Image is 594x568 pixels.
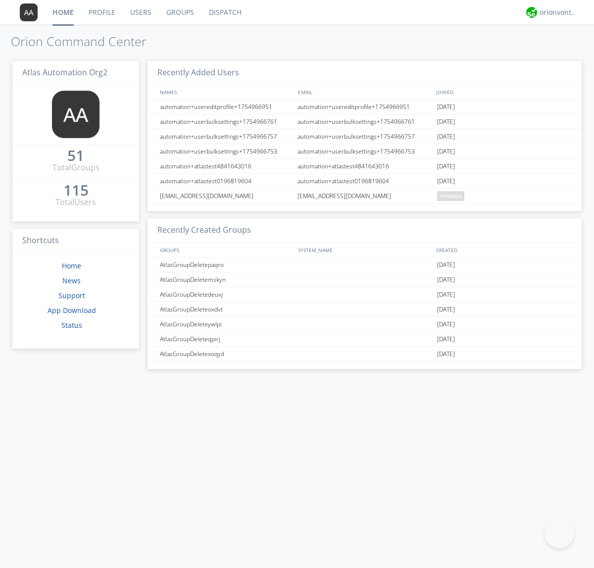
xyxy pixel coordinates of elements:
div: automation+userbulksettings+1754966757 [157,129,295,144]
span: [DATE] [437,114,455,129]
div: automation+userbulksettings+1754966753 [295,144,435,158]
div: NAMES [157,85,293,99]
div: [EMAIL_ADDRESS][DOMAIN_NAME] [295,189,435,203]
a: AtlasGroupDeleteqpirj[DATE] [148,332,582,347]
span: [DATE] [437,174,455,189]
div: AtlasGroupDeletedeuvj [157,287,295,302]
div: EMAIL [296,85,434,99]
div: 51 [67,151,84,160]
div: AtlasGroupDeleteywlpi [157,317,295,331]
div: orionvontas+atlas+automation+org2 [540,7,577,17]
span: pending [437,191,464,201]
div: AtlasGroupDeleteqpirj [157,332,295,346]
span: [DATE] [437,332,455,347]
div: automation+atlastest4841643016 [157,159,295,173]
div: AtlasGroupDeletexoqyd [157,347,295,361]
div: JOINED [434,85,572,99]
a: AtlasGroupDeleteoxdvt[DATE] [148,302,582,317]
span: Atlas Automation Org2 [22,67,107,78]
div: SYSTEM_NAME [296,243,434,257]
a: Home [62,261,81,270]
div: automation+atlastest4841643016 [295,159,435,173]
a: 51 [67,151,84,162]
a: AtlasGroupDeletepaqro[DATE] [148,258,582,272]
h3: Recently Added Users [148,61,582,85]
a: automation+userbulksettings+1754966757automation+userbulksettings+1754966757[DATE] [148,129,582,144]
span: [DATE] [437,258,455,272]
a: AtlasGroupDeletexoqyd[DATE] [148,347,582,361]
span: [DATE] [437,347,455,361]
a: AtlasGroupDeleteywlpi[DATE] [148,317,582,332]
a: Support [58,291,85,300]
span: [DATE] [437,159,455,174]
div: Total Users [55,197,96,208]
div: CREATED [434,243,572,257]
img: 373638.png [52,91,99,138]
div: AtlasGroupDeletemskyn [157,272,295,287]
a: automation+usereditprofile+1754966951automation+usereditprofile+1754966951[DATE] [148,100,582,114]
span: [DATE] [437,272,455,287]
a: AtlasGroupDeletedeuvj[DATE] [148,287,582,302]
img: 373638.png [20,3,38,21]
div: Total Groups [52,162,99,173]
span: [DATE] [437,287,455,302]
h3: Shortcuts [12,229,139,253]
a: [EMAIL_ADDRESS][DOMAIN_NAME][EMAIL_ADDRESS][DOMAIN_NAME]pending [148,189,582,204]
a: automation+atlastest0196819604automation+atlastest0196819604[DATE] [148,174,582,189]
span: [DATE] [437,317,455,332]
h3: Recently Created Groups [148,218,582,243]
a: News [62,276,81,285]
div: automation+userbulksettings+1754966761 [295,114,435,129]
iframe: Toggle Customer Support [544,518,574,548]
a: AtlasGroupDeletemskyn[DATE] [148,272,582,287]
div: automation+atlastest0196819604 [157,174,295,188]
div: GROUPS [157,243,293,257]
div: [EMAIL_ADDRESS][DOMAIN_NAME] [157,189,295,203]
div: automation+usereditprofile+1754966951 [295,100,435,114]
a: App Download [48,306,96,315]
a: Status [61,320,82,330]
div: automation+usereditprofile+1754966951 [157,100,295,114]
a: automation+userbulksettings+1754966761automation+userbulksettings+1754966761[DATE] [148,114,582,129]
span: [DATE] [437,129,455,144]
div: AtlasGroupDeletepaqro [157,258,295,272]
div: AtlasGroupDeleteoxdvt [157,302,295,316]
span: [DATE] [437,144,455,159]
img: 29d36aed6fa347d5a1537e7736e6aa13 [526,7,537,18]
a: automation+atlastest4841643016automation+atlastest4841643016[DATE] [148,159,582,174]
div: automation+atlastest0196819604 [295,174,435,188]
a: 115 [63,185,89,197]
span: [DATE] [437,100,455,114]
div: automation+userbulksettings+1754966753 [157,144,295,158]
div: automation+userbulksettings+1754966757 [295,129,435,144]
span: [DATE] [437,302,455,317]
a: automation+userbulksettings+1754966753automation+userbulksettings+1754966753[DATE] [148,144,582,159]
div: 115 [63,185,89,195]
div: automation+userbulksettings+1754966761 [157,114,295,129]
